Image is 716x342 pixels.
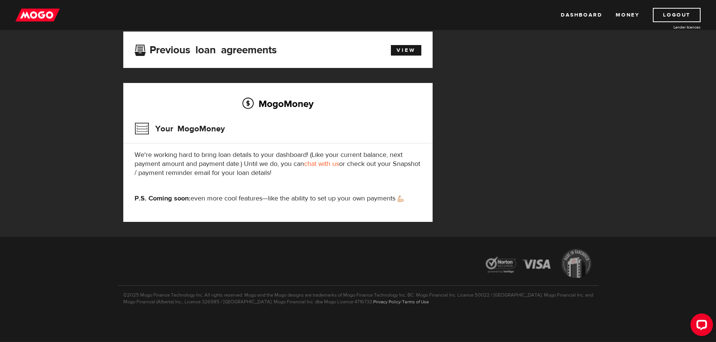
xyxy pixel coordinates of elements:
a: chat with us [304,160,339,168]
p: ©2025 Mogo Finance Technology Inc. All rights reserved. Mogo and the Mogo designs are trademarks ... [118,285,599,305]
p: even more cool features—like the ability to set up your own payments [135,194,421,203]
img: mogo_logo-11ee424be714fa7cbb0f0f49df9e16ec.png [15,8,60,22]
img: strong arm emoji [398,196,404,202]
a: Money [616,8,639,22]
h2: MogoMoney [135,96,421,111]
a: Privacy Policy [373,299,401,305]
a: Terms of Use [402,299,429,305]
a: Lender licences [644,24,701,30]
h3: Previous loan agreements [135,44,277,54]
a: Logout [653,8,701,22]
img: legal-icons-92a2ffecb4d32d839781d1b4e4802d7b.png [478,243,599,286]
iframe: LiveChat chat widget [684,310,716,342]
h3: Your MogoMoney [135,119,225,139]
p: We're working hard to bring loan details to your dashboard! (Like your current balance, next paym... [135,151,421,178]
a: Dashboard [561,8,602,22]
strong: P.S. Coming soon: [135,194,191,203]
a: View [391,45,421,56]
